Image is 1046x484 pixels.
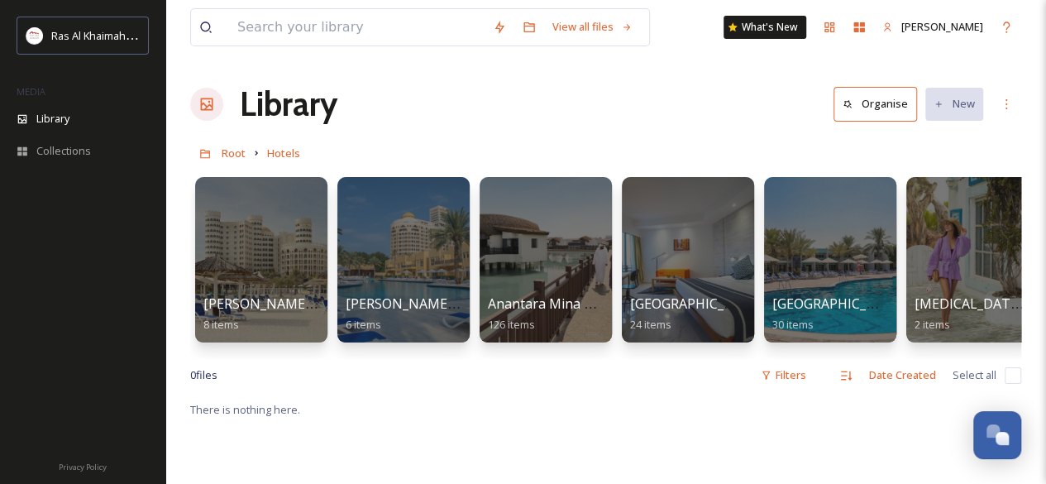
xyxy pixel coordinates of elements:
span: 2 items [915,317,950,332]
span: [GEOGRAPHIC_DATA] [772,295,905,313]
img: Logo_RAKTDA_RGB-01.png [26,27,43,44]
a: Root [222,143,246,163]
input: Search your library [229,9,485,46]
a: [PERSON_NAME] [874,11,991,43]
a: [PERSON_NAME] Residence8 items [203,296,375,332]
a: Organise [833,87,925,121]
span: [PERSON_NAME] [901,19,983,34]
a: What's New [724,16,806,39]
button: New [925,88,983,120]
a: [GEOGRAPHIC_DATA]30 items [772,296,905,332]
span: 0 file s [190,367,217,383]
a: Library [240,79,337,129]
span: 30 items [772,317,814,332]
span: Collections [36,143,91,159]
span: 8 items [203,317,239,332]
span: Hotels [267,146,300,161]
span: 126 items [488,317,535,332]
button: Open Chat [973,411,1021,459]
span: MEDIA [17,85,45,98]
span: Select all [953,367,996,383]
span: 6 items [346,317,381,332]
span: [PERSON_NAME] Residence [203,295,375,313]
a: Privacy Policy [59,456,107,476]
a: [PERSON_NAME][GEOGRAPHIC_DATA]6 items [346,296,585,332]
span: Privacy Policy [59,462,107,472]
span: Library [36,111,69,127]
span: Anantara Mina Al Arab [488,295,628,313]
button: Organise [833,87,917,121]
span: 24 items [630,317,671,332]
a: [GEOGRAPHIC_DATA]24 items [630,296,763,332]
span: [GEOGRAPHIC_DATA] [630,295,763,313]
span: Root [222,146,246,161]
a: View all files [544,11,641,43]
a: Anantara Mina Al Arab126 items [488,296,628,332]
div: Date Created [861,359,944,391]
span: Ras Al Khaimah Tourism Development Authority [51,27,285,43]
span: [PERSON_NAME][GEOGRAPHIC_DATA] [346,295,585,313]
div: Filters [752,359,814,391]
a: Hotels [267,143,300,163]
span: There is nothing here. [190,402,300,417]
